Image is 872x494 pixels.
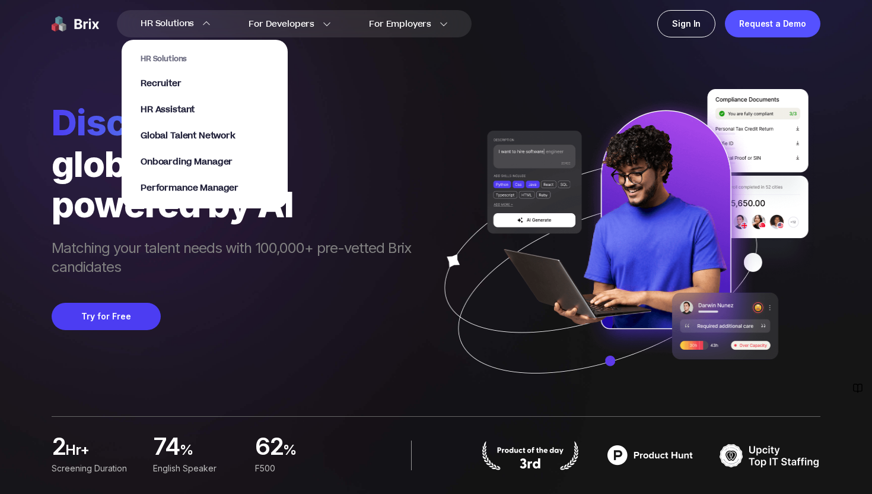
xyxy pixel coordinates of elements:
[52,462,139,475] div: Screening duration
[657,10,715,37] a: Sign In
[141,156,233,168] span: Onboarding Manager
[141,78,269,90] a: Recruiter
[141,54,269,64] span: HR Solutions
[283,441,342,464] span: %
[725,10,820,37] a: Request a Demo
[153,462,240,475] div: English Speaker
[369,18,431,30] span: For Employers
[141,14,194,33] span: HR Solutions
[255,436,284,460] span: 62
[180,441,241,464] span: %
[423,89,820,408] img: ai generate
[141,156,269,168] a: Onboarding Manager
[65,441,139,464] span: hr+
[141,104,269,116] a: HR Assistant
[52,101,423,144] span: Discover
[720,441,820,470] img: TOP IT STAFFING
[141,77,182,90] span: Recruiter
[52,184,423,224] div: powered by AI
[249,18,314,30] span: For Developers
[600,441,701,470] img: product hunt badge
[255,462,342,475] div: F500
[141,129,235,142] span: Global Talent Network
[52,436,65,460] span: 2
[141,103,195,116] span: HR Assistant
[141,182,238,194] span: Performance Manager
[141,130,269,142] a: Global Talent Network
[153,436,180,460] span: 74
[141,182,269,194] a: Performance Manager
[52,239,423,279] span: Matching your talent needs with 100,000+ pre-vetted Brix candidates
[52,303,161,330] button: Try for Free
[52,144,423,184] div: globally
[480,441,581,470] img: product hunt badge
